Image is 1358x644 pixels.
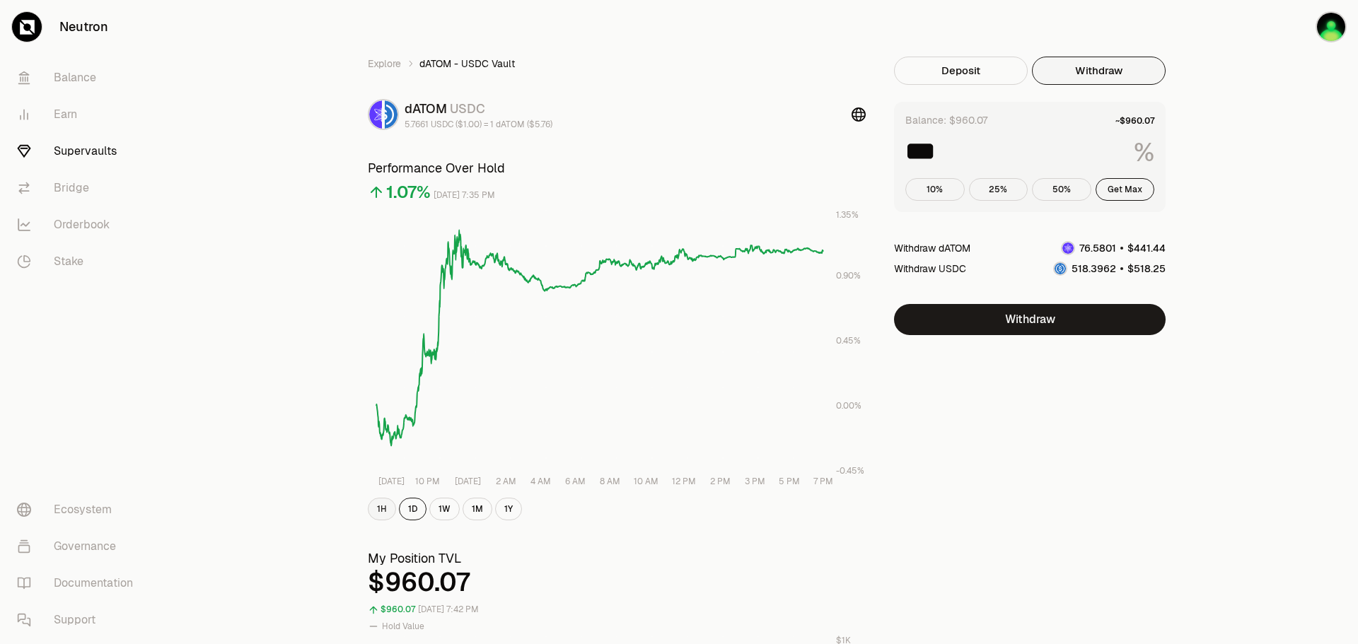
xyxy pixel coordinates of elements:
div: $960.07 [368,568,866,597]
button: 50% [1032,178,1091,201]
button: 25% [969,178,1028,201]
tspan: 0.00% [836,400,861,411]
button: 1M [463,498,492,520]
img: Baerentatze [1316,11,1347,42]
img: dATOM Logo [369,100,382,129]
tspan: 2 AM [496,476,516,487]
div: Balance: $960.07 [905,113,987,127]
div: Withdraw dATOM [894,241,970,255]
a: Support [6,602,153,638]
tspan: 8 AM [600,476,620,487]
button: Get Max [1096,178,1155,201]
span: dATOM - USDC Vault [419,57,515,71]
img: USDC Logo [385,100,397,129]
tspan: 1.35% [836,209,859,221]
tspan: 5 PM [779,476,800,487]
div: dATOM [405,99,552,119]
a: Stake [6,243,153,280]
tspan: -0.45% [836,465,864,476]
a: Governance [6,528,153,565]
tspan: 2 PM [710,476,731,487]
span: USDC [450,100,485,117]
tspan: 0.90% [836,270,861,281]
button: 1H [368,498,396,520]
tspan: 10 PM [415,476,440,487]
tspan: 10 AM [634,476,658,487]
button: Withdraw [1032,57,1166,85]
span: % [1134,139,1154,167]
div: [DATE] 7:42 PM [418,602,479,618]
tspan: [DATE] [378,476,405,487]
h3: My Position TVL [368,549,866,568]
div: Withdraw USDC [894,262,966,276]
div: [DATE] 7:35 PM [434,187,495,204]
button: Deposit [894,57,1028,85]
tspan: 6 AM [565,476,586,487]
button: 1Y [495,498,522,520]
tspan: 7 PM [813,476,833,487]
h3: Performance Over Hold [368,158,866,178]
div: 1.07% [386,181,431,204]
button: 1W [429,498,460,520]
a: Explore [368,57,401,71]
img: USDC Logo [1055,263,1066,274]
tspan: 4 AM [530,476,551,487]
a: Orderbook [6,206,153,243]
button: 1D [399,498,426,520]
tspan: 12 PM [672,476,696,487]
tspan: [DATE] [455,476,481,487]
nav: breadcrumb [368,57,866,71]
a: Ecosystem [6,491,153,528]
a: Bridge [6,170,153,206]
a: Earn [6,96,153,133]
div: $960.07 [381,602,415,618]
span: Hold Value [382,621,424,632]
tspan: 0.45% [836,335,861,346]
a: Supervaults [6,133,153,170]
tspan: 3 PM [745,476,765,487]
a: Balance [6,59,153,96]
img: dATOM Logo [1062,242,1074,254]
div: 5.7661 USDC ($1.00) = 1 dATOM ($5.76) [405,119,552,130]
button: Withdraw [894,304,1166,335]
button: 10% [905,178,965,201]
a: Documentation [6,565,153,602]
